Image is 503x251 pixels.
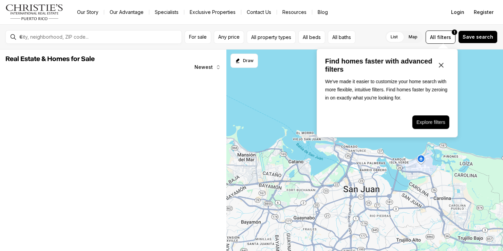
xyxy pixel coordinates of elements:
[325,57,433,73] p: Find homes faster with advanced filters
[189,34,207,40] span: For sale
[312,7,333,17] a: Blog
[451,9,464,15] span: Login
[325,77,449,102] p: We've made it easier to customize your home search with more flexible, intuitive filters. Find ho...
[426,31,455,44] button: Allfilters1
[474,9,493,15] span: Register
[470,5,498,19] button: Register
[214,31,244,44] button: Any price
[437,34,451,41] span: filters
[230,54,258,68] button: Start drawing
[447,5,468,19] button: Login
[190,60,225,74] button: Newest
[104,7,149,17] a: Our Advantage
[385,31,403,43] label: List
[218,34,240,40] span: Any price
[247,31,296,44] button: All property types
[403,31,423,43] label: Map
[184,7,241,17] a: Exclusive Properties
[194,64,213,70] span: Newest
[412,115,449,129] button: Explore filters
[430,34,436,41] span: All
[463,34,493,40] span: Save search
[298,31,325,44] button: All beds
[241,7,277,17] button: Contact Us
[454,30,455,35] span: 1
[458,31,498,43] button: Save search
[149,7,184,17] a: Specialists
[277,7,312,17] a: Resources
[5,56,95,62] span: Real Estate & Homes for Sale
[5,4,63,20] img: logo
[328,31,355,44] button: All baths
[185,31,211,44] button: For sale
[72,7,104,17] a: Our Story
[433,57,449,73] button: Close popover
